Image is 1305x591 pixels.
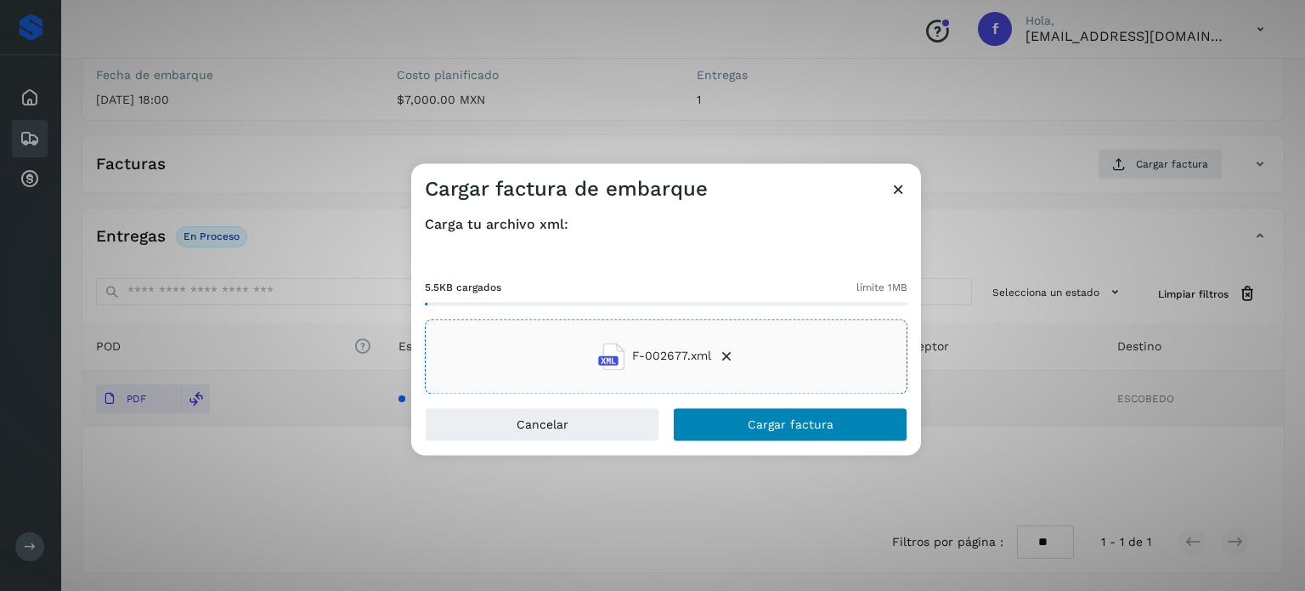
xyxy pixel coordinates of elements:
[517,418,568,430] span: Cancelar
[748,418,833,430] span: Cargar factura
[632,348,711,366] span: F-002677.xml
[425,177,708,202] h3: Cargar factura de embarque
[425,407,659,441] button: Cancelar
[673,407,907,441] button: Cargar factura
[425,216,907,232] h4: Carga tu archivo xml:
[856,280,907,295] span: límite 1MB
[425,280,501,295] span: 5.5KB cargados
